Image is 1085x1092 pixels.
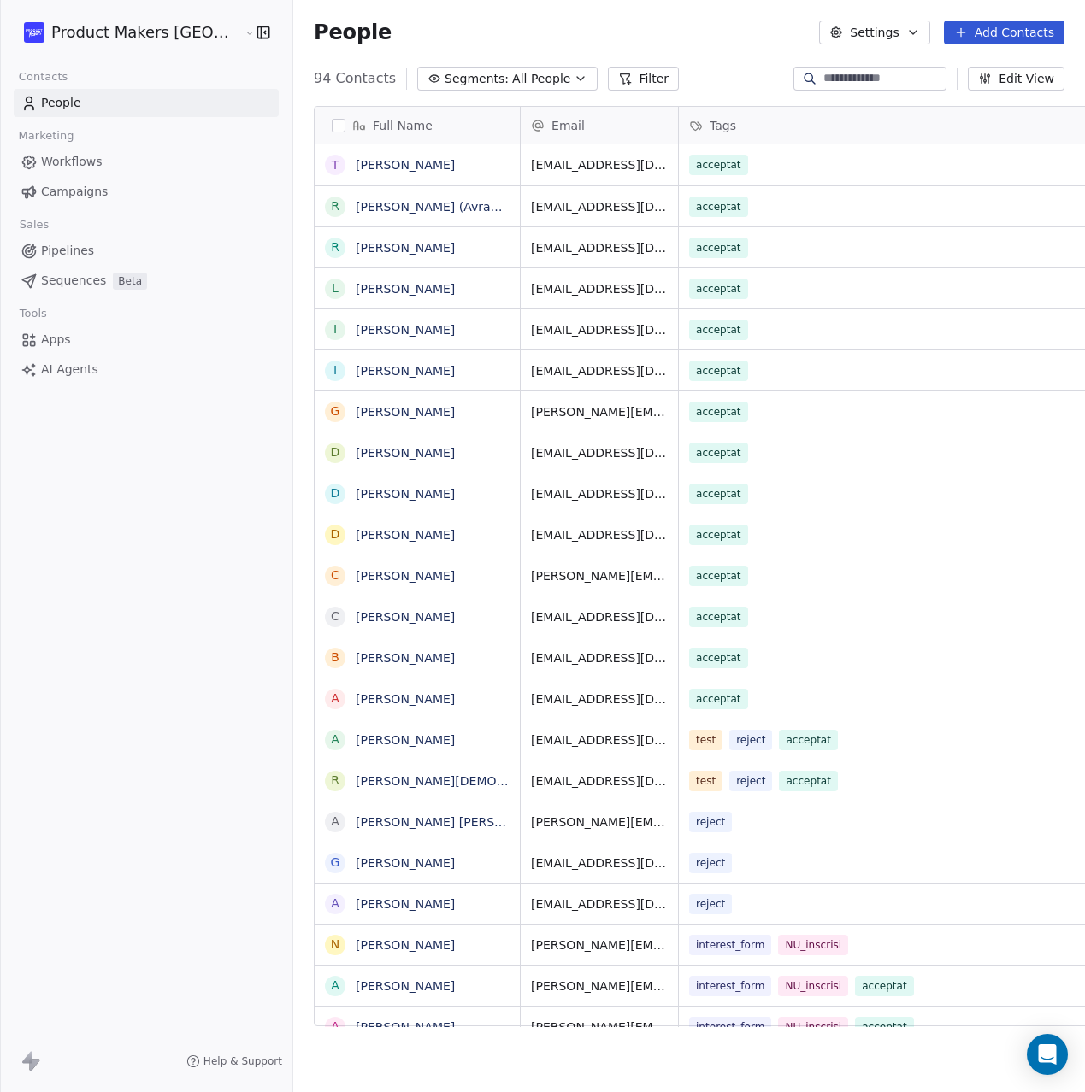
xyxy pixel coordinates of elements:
[14,89,279,117] a: People
[14,267,279,295] a: SequencesBeta
[331,977,339,995] div: A
[314,20,392,45] span: People
[356,692,455,706] a: [PERSON_NAME]
[1027,1034,1068,1075] div: Open Intercom Messenger
[356,158,455,172] a: [PERSON_NAME]
[331,238,339,256] div: R
[331,731,339,749] div: A
[356,938,455,952] a: [PERSON_NAME]
[778,976,848,996] span: NU_inscrisi
[689,525,748,545] span: acceptat
[21,18,232,47] button: Product Makers [GEOGRAPHIC_DATA]
[331,772,339,790] div: R
[689,689,748,709] span: acceptat
[11,64,75,90] span: Contacts
[689,361,748,381] span: acceptat
[12,212,56,238] span: Sales
[689,648,748,668] span: acceptat
[356,569,455,583] a: [PERSON_NAME]
[356,446,455,460] a: [PERSON_NAME]
[41,331,71,349] span: Apps
[41,94,81,112] span: People
[331,402,340,420] div: G
[689,976,771,996] span: interest_form
[41,153,103,171] span: Workflows
[356,364,455,378] a: [PERSON_NAME]
[689,566,748,586] span: acceptat
[356,610,455,624] a: [PERSON_NAME]
[356,487,455,501] a: [PERSON_NAME]
[315,144,521,1027] div: grid
[356,282,455,296] a: [PERSON_NAME]
[531,772,668,790] span: [EMAIL_ADDRESS][DOMAIN_NAME]
[779,771,838,791] span: acceptat
[331,936,339,954] div: N
[41,361,98,379] span: AI Agents
[608,67,679,91] button: Filter
[14,326,279,354] a: Apps
[531,936,668,954] span: [PERSON_NAME][EMAIL_ADDRESS][DOMAIN_NAME]
[512,70,570,88] span: All People
[855,976,914,996] span: acceptat
[356,528,455,542] a: [PERSON_NAME]
[531,649,668,666] span: [EMAIL_ADDRESS][DOMAIN_NAME]
[531,526,668,543] span: [EMAIL_ADDRESS][DOMAIN_NAME]
[531,362,668,379] span: [EMAIL_ADDRESS][DOMAIN_NAME]
[531,854,668,872] span: [EMAIL_ADDRESS][DOMAIN_NAME]
[12,301,54,326] span: Tools
[531,608,668,625] span: [EMAIL_ADDRESS][DOMAIN_NAME]
[689,730,722,750] span: test
[689,894,732,914] span: reject
[531,321,668,338] span: [EMAIL_ADDRESS][DOMAIN_NAME]
[332,156,339,174] div: T
[689,238,748,258] span: acceptat
[331,854,340,872] div: G
[314,68,396,89] span: 94 Contacts
[531,1019,668,1036] span: [PERSON_NAME][EMAIL_ADDRESS][DOMAIN_NAME]
[14,355,279,384] a: AI Agents
[331,649,339,666] div: B
[729,771,772,791] span: reject
[203,1054,282,1068] span: Help & Support
[531,280,668,297] span: [EMAIL_ADDRESS][DOMAIN_NAME]
[689,935,771,955] span: interest_form
[778,1017,848,1037] span: NU_inscrisi
[41,183,108,201] span: Campaigns
[531,198,668,215] span: [EMAIL_ADDRESS][DOMAIN_NAME]
[356,1020,455,1034] a: [PERSON_NAME]
[331,1018,339,1036] div: A
[41,272,106,290] span: Sequences
[445,70,509,88] span: Segments:
[531,567,668,584] span: [PERSON_NAME][EMAIL_ADDRESS][DOMAIN_NAME]
[531,156,668,173] span: [EMAIL_ADDRESS][DOMAIN_NAME]
[855,1017,914,1037] span: acceptat
[331,690,339,707] div: A
[315,107,520,144] div: Full Name
[689,853,732,873] span: reject
[778,935,848,955] span: NU_inscrisi
[331,567,339,584] div: C
[356,979,455,993] a: [PERSON_NAME]
[531,444,668,461] span: [EMAIL_ADDRESS][DOMAIN_NAME]
[531,895,668,913] span: [EMAIL_ADDRESS][DOMAIN_NAME]
[14,148,279,176] a: Workflows
[113,273,147,290] span: Beta
[51,21,240,44] span: Product Makers [GEOGRAPHIC_DATA]
[819,21,929,44] button: Settings
[41,242,94,260] span: Pipelines
[356,733,455,747] a: [PERSON_NAME]
[331,608,339,625] div: C
[333,320,337,338] div: I
[779,730,838,750] span: acceptat
[531,731,668,749] span: [EMAIL_ADDRESS][DOMAIN_NAME]
[521,107,678,144] div: Email
[331,895,339,913] div: A
[689,155,748,175] span: acceptat
[531,403,668,420] span: [PERSON_NAME][EMAIL_ADDRESS][DOMAIN_NAME]
[689,484,748,504] span: acceptat
[689,607,748,627] span: acceptat
[356,241,455,255] a: [PERSON_NAME]
[689,197,748,217] span: acceptat
[331,443,340,461] div: D
[551,117,585,134] span: Email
